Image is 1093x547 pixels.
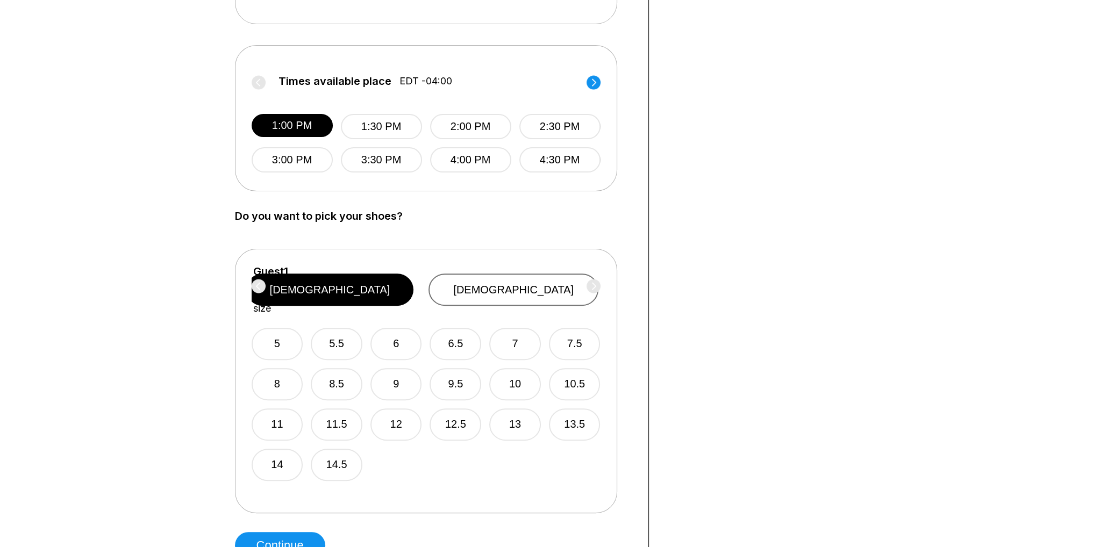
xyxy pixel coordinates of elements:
button: 11 [252,408,303,441]
span: Times available place [278,75,391,87]
button: 9 [370,368,422,400]
button: 4:00 PM [430,147,511,172]
button: 14 [252,449,303,481]
button: 6 [370,328,422,360]
button: 11.5 [311,408,362,441]
button: 10 [489,368,541,400]
button: 3:30 PM [341,147,422,172]
label: Do you want to pick your shoes? [235,210,632,222]
button: 10.5 [549,368,601,400]
button: 6.5 [430,328,481,360]
button: 13 [489,408,541,441]
button: 7 [489,328,541,360]
button: 12.5 [430,408,481,441]
button: 8.5 [311,368,362,400]
span: EDT -04:00 [399,75,452,87]
button: 5 [252,328,303,360]
button: 3:00 PM [252,147,333,172]
button: [DEMOGRAPHIC_DATA] [428,273,598,306]
button: 2:30 PM [519,114,601,139]
button: 1:00 PM [252,114,333,137]
button: 12 [370,408,422,441]
button: 13.5 [549,408,601,441]
button: 5.5 [311,328,362,360]
button: [DEMOGRAPHIC_DATA] [246,273,414,306]
button: 7.5 [549,328,601,360]
label: Guest 1 [253,265,288,277]
button: 9.5 [430,368,481,400]
button: 1:30 PM [341,114,422,139]
button: 8 [252,368,303,400]
button: 2:00 PM [430,114,511,139]
button: 14.5 [311,449,362,481]
button: 4:30 PM [519,147,601,172]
